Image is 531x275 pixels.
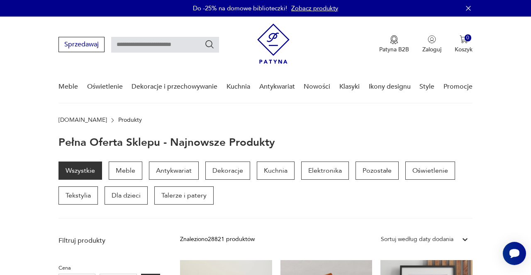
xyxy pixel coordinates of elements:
p: Zaloguj [422,46,441,53]
p: Patyna B2B [379,46,409,53]
a: Ikony designu [369,71,411,103]
a: Oświetlenie [87,71,123,103]
p: Filtruj produkty [58,236,160,245]
a: Antykwariat [259,71,295,103]
a: Sprzedawaj [58,42,105,48]
p: Koszyk [455,46,473,53]
a: Kuchnia [257,162,295,180]
a: Zobacz produkty [291,4,338,12]
img: Ikona medalu [390,35,398,44]
p: Cena [58,263,160,273]
a: Style [419,71,434,103]
a: Antykwariat [149,162,199,180]
iframe: Smartsupp widget button [503,242,526,265]
button: Sprzedawaj [58,37,105,52]
img: Ikona koszyka [460,35,468,43]
a: Pozostałe [356,162,399,180]
a: [DOMAIN_NAME] [58,117,107,123]
p: Produkty [118,117,142,123]
a: Ikona medaluPatyna B2B [379,35,409,53]
img: Patyna - sklep z meblami i dekoracjami vintage [257,24,290,64]
a: Dekoracje [205,162,250,180]
h1: Pełna oferta sklepu - najnowsze produkty [58,137,275,148]
button: Szukaj [205,39,214,49]
a: Elektronika [301,162,349,180]
p: Do -25% na domowe biblioteczki! [193,4,287,12]
a: Wszystkie [58,162,102,180]
a: Klasyki [339,71,360,103]
button: 0Koszyk [455,35,473,53]
a: Promocje [443,71,473,103]
div: Sortuj według daty dodania [381,235,453,244]
a: Meble [109,162,142,180]
a: Oświetlenie [405,162,455,180]
a: Tekstylia [58,186,98,205]
div: 0 [465,34,472,41]
div: Znaleziono 28821 produktów [180,235,255,244]
a: Meble [58,71,78,103]
a: Kuchnia [227,71,250,103]
a: Talerze i patery [154,186,214,205]
img: Ikonka użytkownika [428,35,436,43]
a: Nowości [304,71,330,103]
button: Patyna B2B [379,35,409,53]
a: Dekoracje i przechowywanie [132,71,217,103]
a: Dla dzieci [105,186,148,205]
button: Zaloguj [422,35,441,53]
